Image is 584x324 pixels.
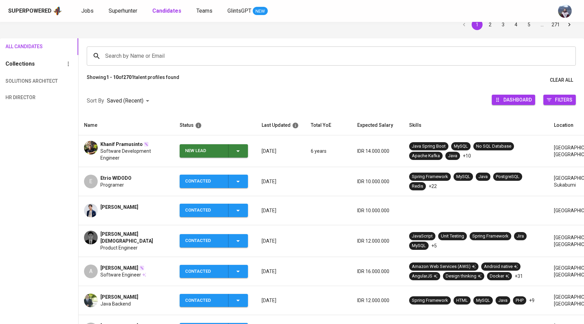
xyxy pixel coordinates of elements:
button: Go to next page [564,19,575,30]
th: Status [174,116,256,135]
p: [DATE] [262,297,300,304]
button: Contacted [180,175,248,188]
a: Superpoweredapp logo [8,6,62,16]
div: Java [448,153,457,159]
div: MySQL [412,243,426,249]
div: Jira [517,233,524,240]
b: 2701 [123,75,134,80]
div: … [537,21,547,28]
p: +10 [463,152,471,159]
button: Go to page 271 [550,19,562,30]
th: Total YoE [305,116,352,135]
div: New Lead [185,144,223,158]
span: Filters [555,95,572,104]
span: Teams [196,8,212,14]
span: Software Engineer [100,271,141,278]
div: HTML [456,297,468,304]
b: 1 - 10 [106,75,119,80]
div: Java [478,174,488,180]
div: Contacted [185,234,223,247]
span: All Candidates [5,42,43,51]
div: MySQL [476,297,490,304]
div: Redis [412,183,423,190]
div: A [84,265,98,278]
h6: Collections [5,59,35,69]
button: Contacted [180,234,248,247]
div: Saved (Recent) [107,95,152,107]
div: Unit Testing [441,233,464,240]
div: Design thinking [446,273,482,280]
div: Contacted [185,294,223,307]
span: [PERSON_NAME] [100,204,138,211]
img: 4616517a1bc6e67e87d429cd940c20f7.jpg [84,231,98,244]
div: AngularJS [412,273,437,280]
p: [DATE] [262,148,300,154]
span: [PERSON_NAME] [100,265,138,271]
div: MySQL [454,143,468,150]
b: Candidates [152,8,181,14]
p: +31 [515,273,523,280]
button: Contacted [180,204,248,217]
img: app logo [53,6,62,16]
div: Contacted [185,204,223,217]
div: PHP [516,297,524,304]
div: Spring Framework [412,297,448,304]
p: IDR 10.000.000 [357,178,398,185]
span: Programer [100,181,124,188]
button: Go to page 2 [485,19,496,30]
span: Khanif Pramusinto [100,141,143,148]
div: Java Spring Boot [412,143,446,150]
img: christine.raharja@glints.com [558,4,572,18]
span: [PERSON_NAME] [100,294,138,300]
button: Clear All [547,74,576,86]
div: No SQL Database [476,143,511,150]
div: Java [498,297,507,304]
p: [DATE] [262,268,300,275]
button: Go to page 5 [524,19,534,30]
p: IDR 14.000.000 [357,148,398,154]
div: PostgreSQL [496,174,519,180]
div: Contacted [185,175,223,188]
th: Last Updated [256,116,305,135]
img: 1cb4477df67700dc09e98e83415e58c8.jpg [84,141,98,154]
span: HR Director [5,93,43,102]
nav: pagination navigation [458,19,576,30]
img: 0528eee22477ebea3454e07748117e17.jpg [84,204,98,217]
span: Software Development Engineer [100,148,169,161]
a: Teams [196,7,214,15]
button: Contacted [180,294,248,307]
span: Jobs [81,8,94,14]
div: Spring Framework [472,233,509,240]
div: MySQL [456,174,470,180]
span: Product Engineer [100,244,138,251]
span: Java Backend [100,300,131,307]
div: Apache Kafka [412,153,440,159]
a: Superhunter [109,7,139,15]
button: Go to page 4 [511,19,522,30]
p: IDR 12.000.000 [357,297,398,304]
p: Saved (Recent) [107,97,143,105]
button: New Lead [180,144,248,158]
button: Contacted [180,265,248,278]
a: GlintsGPT NEW [227,7,268,15]
span: Dashboard [503,95,532,104]
p: [DATE] [262,207,300,214]
a: Candidates [152,7,183,15]
p: IDR 10.000.000 [357,207,398,214]
div: Amazon Web Services (AWS) [412,264,476,270]
button: Dashboard [492,95,535,105]
div: JavaScript [412,233,433,240]
span: GlintsGPT [227,8,251,14]
button: Filters [543,95,576,105]
img: magic_wand.svg [143,141,149,147]
div: Superpowered [8,7,52,15]
p: [DATE] [262,178,300,185]
div: E [84,175,98,188]
a: Jobs [81,7,95,15]
p: Sort By [87,97,104,105]
div: Android native [484,264,518,270]
img: b509ebd725355a5380ec244ec9402841.jpeg [84,294,98,307]
th: Skills [404,116,548,135]
p: [DATE] [262,238,300,244]
button: Go to page 3 [498,19,509,30]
